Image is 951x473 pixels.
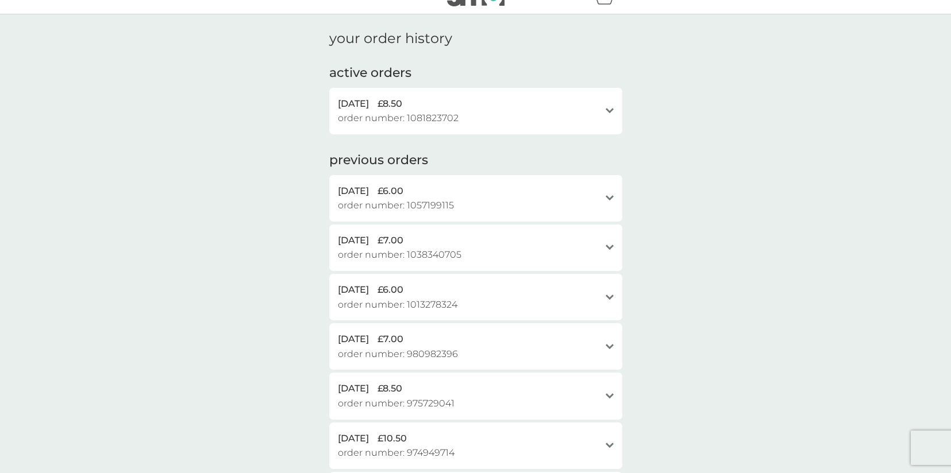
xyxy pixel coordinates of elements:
span: [DATE] [338,282,369,297]
span: £8.50 [378,96,402,111]
span: £6.00 [378,184,403,199]
span: [DATE] [338,381,369,396]
span: [DATE] [338,233,369,248]
span: order number: 980982396 [338,347,458,362]
span: [DATE] [338,184,369,199]
span: [DATE] [338,332,369,347]
span: order number: 1013278324 [338,297,457,312]
span: order number: 1081823702 [338,111,459,126]
span: [DATE] [338,96,369,111]
span: order number: 1057199115 [338,198,454,213]
span: [DATE] [338,431,369,446]
span: order number: 1038340705 [338,247,461,262]
span: £8.50 [378,381,402,396]
h2: active orders [329,64,411,82]
span: £10.50 [378,431,407,446]
span: order number: 975729041 [338,396,455,411]
span: order number: 974949714 [338,445,455,460]
span: £6.00 [378,282,403,297]
span: £7.00 [378,233,403,248]
span: £7.00 [378,332,403,347]
h1: your order history [329,30,452,47]
h2: previous orders [329,152,428,169]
